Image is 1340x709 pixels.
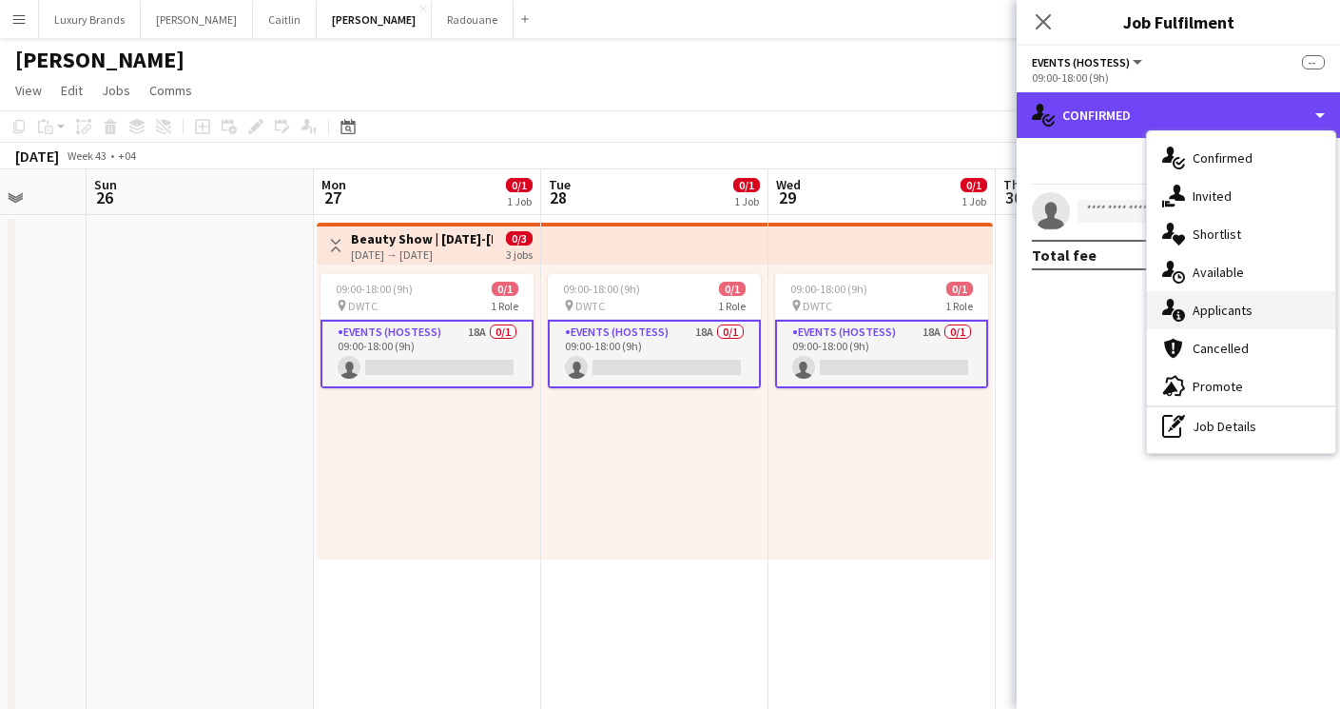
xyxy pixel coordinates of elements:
[1032,55,1130,69] span: Events (Hostess)
[320,320,534,388] app-card-role: Events (Hostess)18A0/109:00-18:00 (9h)
[15,82,42,99] span: View
[319,187,346,208] span: 27
[575,299,605,313] span: DWTC
[317,1,432,38] button: [PERSON_NAME]
[719,282,746,296] span: 0/1
[773,187,801,208] span: 29
[336,282,413,296] span: 09:00-18:00 (9h)
[734,194,759,208] div: 1 Job
[351,247,493,262] div: [DATE] → [DATE]
[94,176,117,193] span: Sun
[1302,55,1325,69] span: --
[1000,187,1027,208] span: 30
[718,299,746,313] span: 1 Role
[506,178,533,192] span: 0/1
[1193,302,1253,319] span: Applicants
[8,78,49,103] a: View
[1032,55,1145,69] button: Events (Hostess)
[149,82,192,99] span: Comms
[1017,10,1340,34] h3: Job Fulfilment
[507,194,532,208] div: 1 Job
[53,78,90,103] a: Edit
[253,1,317,38] button: Caitlin
[321,176,346,193] span: Mon
[1147,407,1335,445] div: Job Details
[790,282,867,296] span: 09:00-18:00 (9h)
[351,230,493,247] h3: Beauty Show | [DATE]-[DATE] | DWTC
[39,1,141,38] button: Luxury Brands
[775,320,988,388] app-card-role: Events (Hostess)18A0/109:00-18:00 (9h)
[506,246,533,262] div: 3 jobs
[945,299,973,313] span: 1 Role
[94,78,138,103] a: Jobs
[102,82,130,99] span: Jobs
[61,82,83,99] span: Edit
[491,299,518,313] span: 1 Role
[63,148,110,163] span: Week 43
[733,178,760,192] span: 0/1
[776,176,801,193] span: Wed
[1003,176,1027,193] span: Thu
[432,1,514,38] button: Radouane
[15,46,184,74] h1: [PERSON_NAME]
[141,1,253,38] button: [PERSON_NAME]
[803,299,832,313] span: DWTC
[548,320,761,388] app-card-role: Events (Hostess)18A0/109:00-18:00 (9h)
[348,299,378,313] span: DWTC
[549,176,571,193] span: Tue
[1193,264,1244,281] span: Available
[91,187,117,208] span: 26
[15,147,59,166] div: [DATE]
[142,78,200,103] a: Comms
[320,274,534,388] app-job-card: 09:00-18:00 (9h)0/1 DWTC1 RoleEvents (Hostess)18A0/109:00-18:00 (9h)
[506,231,533,246] span: 0/3
[1193,149,1253,167] span: Confirmed
[961,194,986,208] div: 1 Job
[546,187,571,208] span: 28
[563,282,640,296] span: 09:00-18:00 (9h)
[1032,70,1325,85] div: 09:00-18:00 (9h)
[946,282,973,296] span: 0/1
[775,274,988,388] app-job-card: 09:00-18:00 (9h)0/1 DWTC1 RoleEvents (Hostess)18A0/109:00-18:00 (9h)
[548,274,761,388] app-job-card: 09:00-18:00 (9h)0/1 DWTC1 RoleEvents (Hostess)18A0/109:00-18:00 (9h)
[1193,226,1241,243] span: Shortlist
[961,178,987,192] span: 0/1
[492,282,518,296] span: 0/1
[1193,187,1232,205] span: Invited
[1193,378,1243,395] span: Promote
[1032,246,1097,265] div: Total fee
[1193,340,1249,357] span: Cancelled
[1017,92,1340,138] div: Confirmed
[118,148,136,163] div: +04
